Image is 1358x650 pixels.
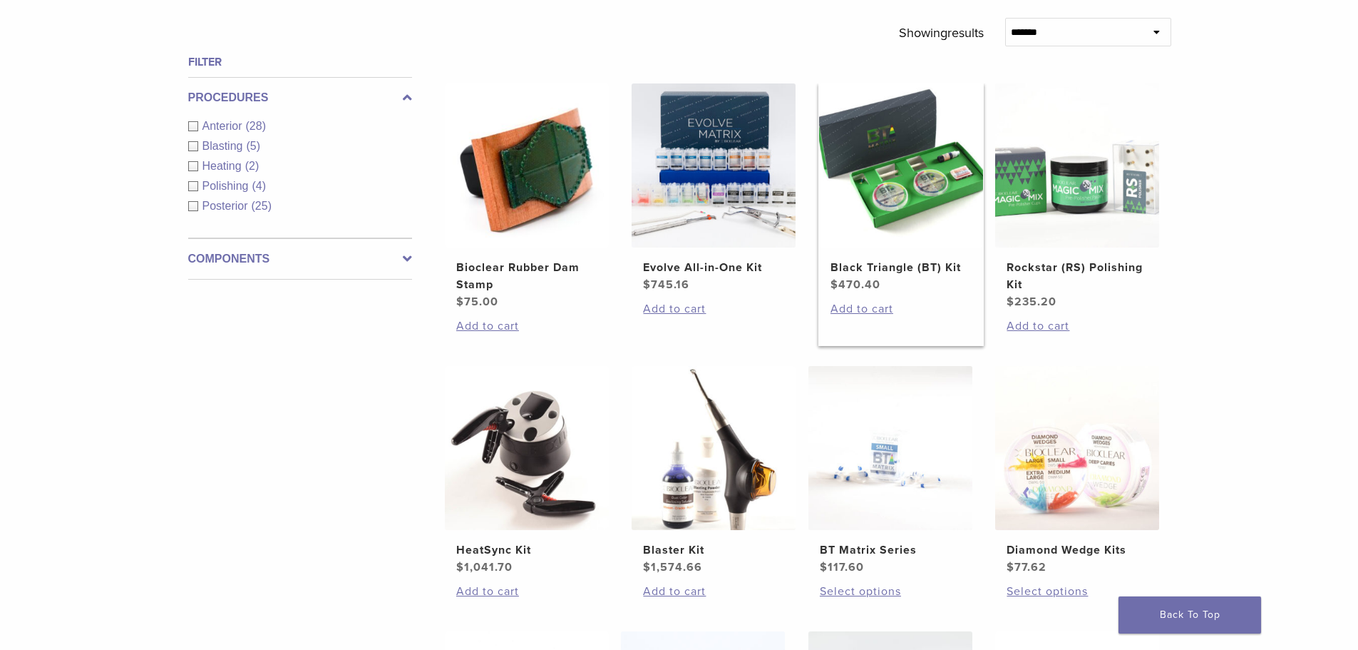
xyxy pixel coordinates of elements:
[202,160,245,172] span: Heating
[456,583,597,600] a: Add to cart: “HeatSync Kit”
[202,200,252,212] span: Posterior
[830,300,972,318] a: Add to cart: “Black Triangle (BT) Kit”
[643,278,651,292] span: $
[995,83,1159,248] img: Rockstar (RS) Polishing Kit
[820,583,961,600] a: Select options for “BT Matrix Series”
[245,160,259,172] span: (2)
[252,180,266,192] span: (4)
[899,18,984,48] p: Showing results
[820,560,864,574] bdi: 117.60
[808,366,972,530] img: BT Matrix Series
[1007,259,1148,293] h2: Rockstar (RS) Polishing Kit
[444,366,610,576] a: HeatSync KitHeatSync Kit $1,041.70
[830,278,880,292] bdi: 470.40
[643,560,702,574] bdi: 1,574.66
[202,120,246,132] span: Anterior
[456,560,464,574] span: $
[1007,542,1148,559] h2: Diamond Wedge Kits
[830,259,972,276] h2: Black Triangle (BT) Kit
[444,83,610,310] a: Bioclear Rubber Dam StampBioclear Rubber Dam Stamp $75.00
[1007,560,1014,574] span: $
[456,295,464,309] span: $
[643,259,784,276] h2: Evolve All-in-One Kit
[456,318,597,335] a: Add to cart: “Bioclear Rubber Dam Stamp”
[820,560,828,574] span: $
[456,295,498,309] bdi: 75.00
[246,140,260,152] span: (5)
[456,259,597,293] h2: Bioclear Rubber Dam Stamp
[643,560,651,574] span: $
[643,278,689,292] bdi: 745.16
[643,583,784,600] a: Add to cart: “Blaster Kit”
[631,83,797,293] a: Evolve All-in-One KitEvolve All-in-One Kit $745.16
[445,83,609,248] img: Bioclear Rubber Dam Stamp
[188,250,412,268] label: Components
[820,542,961,559] h2: BT Matrix Series
[994,366,1161,576] a: Diamond Wedge KitsDiamond Wedge Kits $77.62
[808,366,974,576] a: BT Matrix SeriesBT Matrix Series $117.60
[1007,560,1046,574] bdi: 77.62
[830,278,838,292] span: $
[1007,295,1056,309] bdi: 235.20
[1007,295,1014,309] span: $
[995,366,1159,530] img: Diamond Wedge Kits
[1007,583,1148,600] a: Select options for “Diamond Wedge Kits”
[631,366,797,576] a: Blaster KitBlaster Kit $1,574.66
[202,140,247,152] span: Blasting
[456,560,513,574] bdi: 1,041.70
[632,83,796,248] img: Evolve All-in-One Kit
[643,300,784,318] a: Add to cart: “Evolve All-in-One Kit”
[819,83,983,248] img: Black Triangle (BT) Kit
[1118,596,1261,634] a: Back To Top
[445,366,609,530] img: HeatSync Kit
[252,200,272,212] span: (25)
[643,542,784,559] h2: Blaster Kit
[994,83,1161,310] a: Rockstar (RS) Polishing KitRockstar (RS) Polishing Kit $235.20
[202,180,252,192] span: Polishing
[632,366,796,530] img: Blaster Kit
[456,542,597,559] h2: HeatSync Kit
[818,83,984,293] a: Black Triangle (BT) KitBlack Triangle (BT) Kit $470.40
[188,54,412,71] h4: Filter
[246,120,266,132] span: (28)
[1007,318,1148,335] a: Add to cart: “Rockstar (RS) Polishing Kit”
[188,89,412,106] label: Procedures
